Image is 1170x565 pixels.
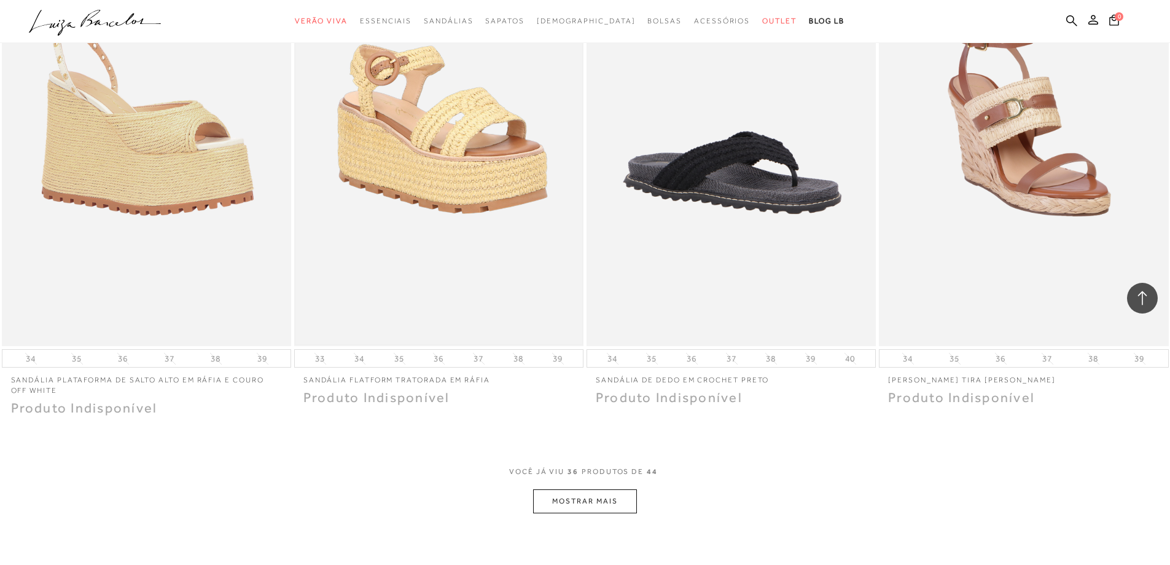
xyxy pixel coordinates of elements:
span: Bolsas [647,17,682,25]
button: 39 [549,353,566,365]
button: 0 [1106,14,1123,30]
button: 34 [604,353,621,365]
button: 35 [946,353,963,365]
button: 39 [254,353,271,365]
span: Sapatos [485,17,524,25]
span: Produto Indisponível [11,400,158,416]
button: 39 [1131,353,1148,365]
span: Acessórios [694,17,750,25]
span: Produto Indisponível [596,390,743,405]
span: VOCê JÁ VIU [509,467,564,477]
a: categoryNavScreenReaderText [485,10,524,33]
a: categoryNavScreenReaderText [295,10,348,33]
a: categoryNavScreenReaderText [694,10,750,33]
button: 35 [391,353,408,365]
a: [PERSON_NAME] tira [PERSON_NAME] [879,368,1168,385]
button: 37 [723,353,740,365]
button: 34 [22,353,39,365]
button: 37 [1039,353,1056,365]
button: MOSTRAR MAIS [533,489,636,513]
span: BLOG LB [809,17,844,25]
a: SANDÁLIA FLATFORM TRATORADA EM RÁFIA [294,368,583,385]
button: 38 [510,353,527,365]
button: 36 [992,353,1009,365]
a: BLOG LB [809,10,844,33]
button: 33 [311,353,329,365]
button: 35 [643,353,660,365]
button: 35 [68,353,85,365]
span: PRODUTOS DE [582,467,644,477]
span: 36 [567,467,579,489]
a: categoryNavScreenReaderText [762,10,797,33]
button: 36 [114,353,131,365]
button: 36 [683,353,700,365]
span: 0 [1115,12,1123,21]
button: 37 [161,353,178,365]
span: Produto Indisponível [303,390,450,405]
a: categoryNavScreenReaderText [647,10,682,33]
button: 34 [899,353,916,365]
a: SANDÁLIA DE DEDO EM CROCHET PRETO [587,368,876,385]
button: 34 [351,353,368,365]
span: [DEMOGRAPHIC_DATA] [537,17,636,25]
span: Verão Viva [295,17,348,25]
button: 40 [841,353,859,365]
a: SANDÁLIA PLATAFORMA DE SALTO ALTO EM RÁFIA E COURO OFF WHITE [2,368,291,396]
a: categoryNavScreenReaderText [424,10,473,33]
span: Produto Indisponível [888,390,1035,405]
button: 36 [430,353,447,365]
button: 38 [207,353,224,365]
a: noSubCategoriesText [537,10,636,33]
span: Sandálias [424,17,473,25]
a: categoryNavScreenReaderText [360,10,411,33]
button: 38 [762,353,779,365]
button: 38 [1085,353,1102,365]
span: 44 [647,467,658,489]
span: Essenciais [360,17,411,25]
span: Outlet [762,17,797,25]
button: 39 [802,353,819,365]
button: 37 [470,353,487,365]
